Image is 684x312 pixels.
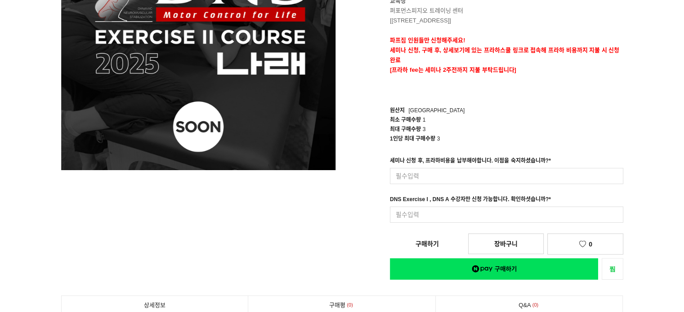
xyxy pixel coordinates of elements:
span: 0 [531,300,540,310]
a: 구매하기 [390,234,465,254]
span: 3 [423,126,426,132]
input: 필수입력 [390,207,623,223]
span: 최대 구매수량 [390,126,421,132]
a: 새창 [390,258,598,280]
span: 최소 구매수량 [390,117,421,123]
span: 3 [437,136,440,142]
span: 0 [345,300,354,310]
div: 세미나 신청 후, 프라하비용을 납부해야합니다. 이점을 숙지하셨습니까? [390,156,551,168]
span: [GEOGRAPHIC_DATA] [408,107,465,114]
strong: 파프짐 인원들만 신청해주세요! [390,37,465,44]
span: [프라하 fee는 세미나 2주전까지 지불 부탁드립니다] [390,66,516,73]
p: 퍼포먼스피지오 트레이닝 센터 [390,6,623,16]
span: 1인당 최대 구매수량 [390,136,435,142]
a: 0 [547,233,623,255]
span: 원산지 [390,107,405,114]
a: 새창 [602,258,623,280]
strong: 세미나 신청, 구매 후, 상세보기에 있는 프라하스쿨 링크로 접속해 프라하 비용까지 지불 시 신청완료 [390,47,619,63]
a: 장바구니 [468,233,544,254]
p: [[STREET_ADDRESS]] [390,16,623,26]
input: 필수입력 [390,168,623,184]
span: 0 [589,241,592,248]
div: DNS Exercise I , DNS A 수강자만 신청 가능합니다. 확인하셧습니까? [390,195,551,207]
span: 1 [423,117,426,123]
